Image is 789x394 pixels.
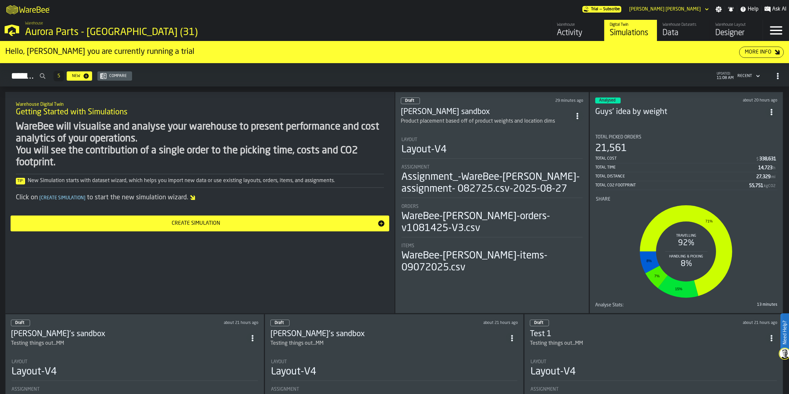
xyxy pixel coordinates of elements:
span: 5 [57,74,60,78]
h3: [PERSON_NAME]'s sandbox [270,329,506,339]
div: Title [12,387,258,392]
div: Total Distance [595,174,757,179]
div: Total CO2 Footprint [595,183,749,188]
h2: Sub Title [16,100,384,107]
span: Trial [591,7,598,12]
span: Analysed [599,98,615,102]
div: status-0 2 [401,98,420,104]
div: Product placement based off of product weights and location dims [401,117,555,125]
div: 13 minutes [688,302,777,307]
div: stat-Orders [401,204,583,237]
div: Bob's sandbox [11,329,247,339]
a: link-to-/wh/i/aa2e4adb-2cd5-4688-aa4a-ec82bcf75d46/designer [710,20,763,41]
div: Title [401,243,583,249]
span: kgCO2 [764,184,775,188]
div: Title [595,302,685,308]
div: Warehouse [557,22,599,27]
div: Title [596,197,777,202]
span: [ [39,196,41,200]
span: Ask AI [772,5,786,13]
div: Updated: 9/9/2025, 3:11:17 PM Created: 9/9/2025, 2:22:25 PM [700,98,777,103]
div: Total Cost [595,156,756,161]
div: Title [271,387,517,392]
div: Updated: 9/9/2025, 2:23:24 PM Created: 9/9/2025, 2:23:13 PM [404,321,518,325]
div: WareBee-[PERSON_NAME]-orders-v1081425-V3.csv [401,211,583,234]
div: Compare [107,74,129,78]
div: Title [401,204,583,209]
div: Testing things out...MM [270,339,324,347]
section: card-SimulationDashboardCard-analyzed [595,129,778,308]
div: New Simulation starts with dataset wizard, which helps you import new data or use existing layout... [16,177,384,185]
h3: Test 1 [530,329,766,339]
a: link-to-/wh/i/aa2e4adb-2cd5-4688-aa4a-ec82bcf75d46/feed/ [551,20,604,41]
div: Click on to start the new simulation wizard. [16,193,384,202]
span: Total Picked Orders [595,135,641,140]
span: Items [401,243,414,249]
div: Testing things out...MM [11,339,247,347]
div: WareBee will visualise and analyse your warehouse to present performance and cost analytics of yo... [16,121,384,169]
div: Total Time [595,165,759,170]
span: Layout [401,137,417,142]
div: Stat Value [758,165,772,171]
span: Draft [275,321,284,325]
div: stat-Layout [271,359,517,381]
span: Analyse Stats: [595,302,624,308]
h3: [PERSON_NAME]'s sandbox [11,329,247,339]
div: Layout-V4 [271,366,316,378]
span: Draft [15,321,24,325]
label: button-toggle-Settings [713,6,725,13]
span: — [600,7,602,12]
div: stat-Layout [401,137,583,159]
div: stat-Layout [12,359,258,381]
div: Menu Subscription [582,6,621,13]
div: Data [663,28,704,38]
div: Stat Value [756,174,771,179]
span: 11:08 AM [717,76,734,80]
div: Title [595,135,778,140]
div: Layout-V4 [531,366,576,378]
button: button-New [67,71,92,81]
div: Stat Value [759,156,776,162]
div: DropdownMenuValue-4 [738,74,752,78]
span: mi [771,175,775,179]
div: Mark's sandbox [270,329,506,339]
div: Testing things out...MM [270,339,506,347]
div: Warehouse Datasets [663,22,704,27]
label: button-toggle-Ask AI [762,5,789,13]
div: Designer [715,28,757,38]
div: Simulations [610,28,652,38]
div: stat-Total Picked Orders [595,135,778,190]
div: ItemListCard-DashboardItemContainer [590,92,783,313]
span: Warehouse [25,21,43,26]
div: Layout-V4 [401,144,447,156]
div: Title [401,165,583,170]
span: $ [756,157,759,162]
div: title-Getting Started with Simulations [11,97,389,121]
div: Aurora Parts - [GEOGRAPHIC_DATA] (31) [25,26,203,38]
div: Activity [557,28,599,38]
span: updated: [717,72,734,76]
span: ] [84,196,86,200]
span: Tip: [16,178,25,184]
div: ItemListCard-DashboardItemContainer [395,92,589,313]
div: Title [531,359,777,365]
button: button-More Info [739,47,784,58]
span: Help [748,5,759,13]
h3: [PERSON_NAME] sandbox [401,107,571,117]
label: button-toggle-Menu [763,20,789,41]
div: Layout-V4 [12,366,57,378]
span: Layout [271,359,287,365]
label: button-toggle-Help [737,5,761,13]
div: More Info [742,48,774,56]
a: link-to-/wh/i/aa2e4adb-2cd5-4688-aa4a-ec82bcf75d46/pricing/ [582,6,621,13]
div: Title [531,387,777,392]
span: Assignment [12,387,40,392]
div: Updated: 9/10/2025, 10:39:15 AM Created: 9/10/2025, 9:50:22 AM [502,98,583,103]
a: link-to-/wh/i/aa2e4adb-2cd5-4688-aa4a-ec82bcf75d46/simulations [604,20,657,41]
